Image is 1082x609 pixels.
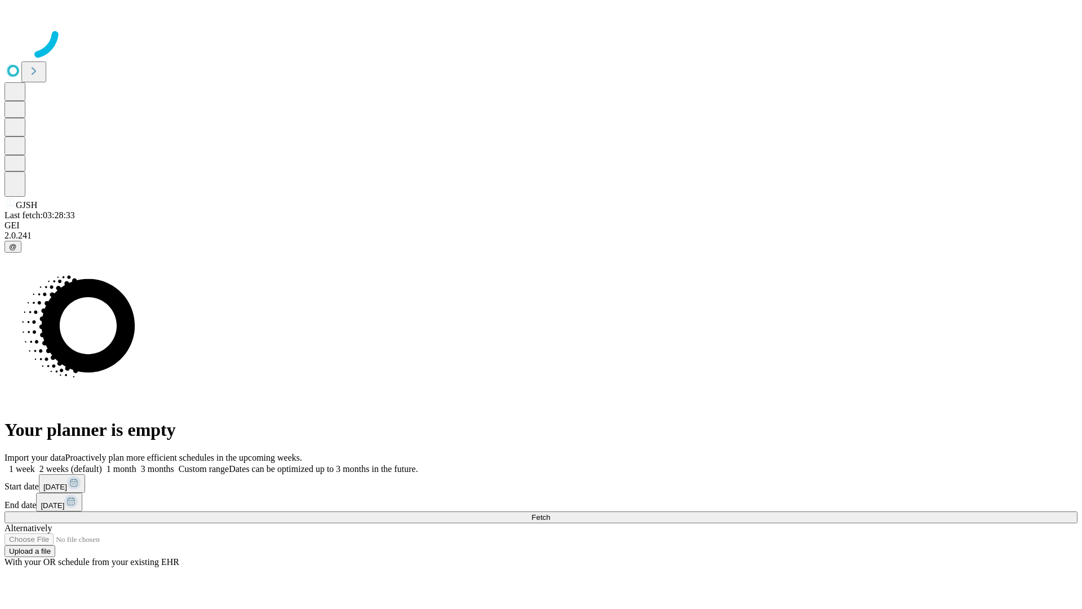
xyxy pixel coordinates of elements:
[5,210,75,220] span: Last fetch: 03:28:33
[5,474,1077,493] div: Start date
[41,501,64,510] span: [DATE]
[141,464,174,474] span: 3 months
[179,464,229,474] span: Custom range
[16,200,37,210] span: GJSH
[5,241,21,253] button: @
[5,523,52,533] span: Alternatively
[5,453,65,462] span: Import your data
[36,493,82,511] button: [DATE]
[39,464,102,474] span: 2 weeks (default)
[229,464,418,474] span: Dates can be optimized up to 3 months in the future.
[65,453,302,462] span: Proactively plan more efficient schedules in the upcoming weeks.
[5,420,1077,440] h1: Your planner is empty
[5,511,1077,523] button: Fetch
[5,493,1077,511] div: End date
[5,220,1077,231] div: GEI
[39,474,85,493] button: [DATE]
[9,464,35,474] span: 1 week
[531,513,550,522] span: Fetch
[5,545,55,557] button: Upload a file
[9,242,17,251] span: @
[5,557,179,567] span: With your OR schedule from your existing EHR
[107,464,136,474] span: 1 month
[5,231,1077,241] div: 2.0.241
[43,483,67,491] span: [DATE]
